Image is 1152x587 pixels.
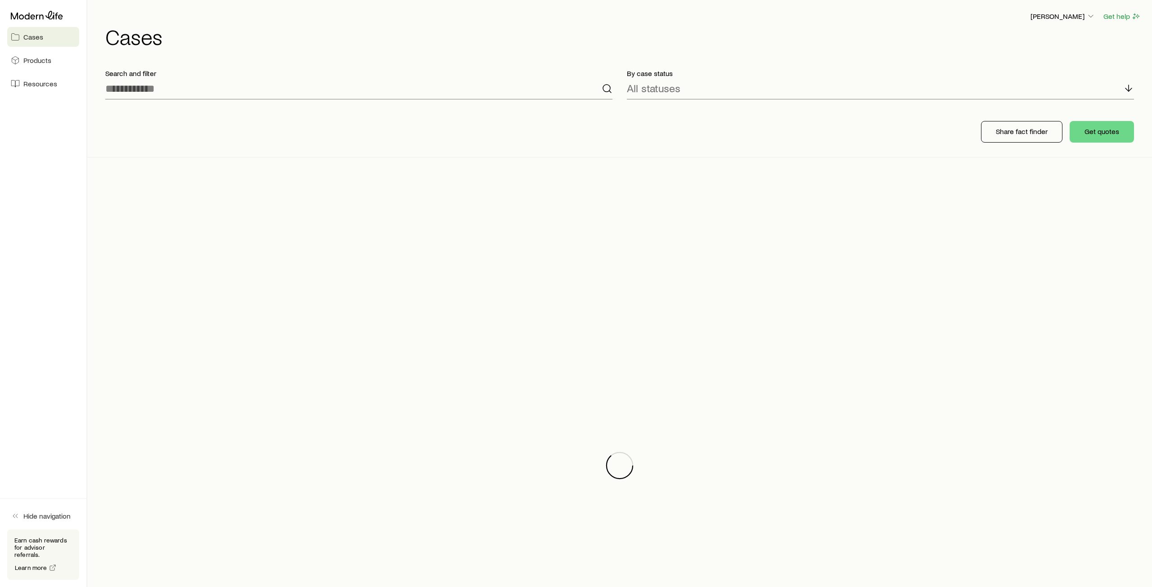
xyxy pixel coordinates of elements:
div: Earn cash rewards for advisor referrals.Learn more [7,529,79,580]
span: Learn more [15,565,47,571]
a: Products [7,50,79,70]
span: Resources [23,79,57,88]
a: Resources [7,74,79,94]
p: By case status [627,69,1134,78]
span: Cases [23,32,43,41]
p: Share fact finder [996,127,1048,136]
p: Earn cash rewards for advisor referrals. [14,537,72,558]
span: Hide navigation [23,511,71,520]
button: Share fact finder [981,121,1062,143]
button: Get help [1103,11,1141,22]
p: Search and filter [105,69,612,78]
span: Products [23,56,51,65]
button: [PERSON_NAME] [1030,11,1096,22]
a: Cases [7,27,79,47]
p: All statuses [627,82,680,94]
button: Hide navigation [7,506,79,526]
p: [PERSON_NAME] [1030,12,1095,21]
h1: Cases [105,26,1141,47]
button: Get quotes [1070,121,1134,143]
